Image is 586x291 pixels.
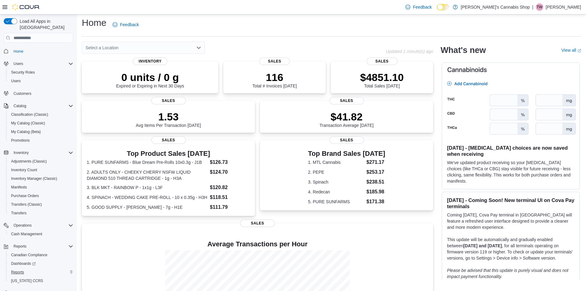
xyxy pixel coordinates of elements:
span: Sales [329,136,364,144]
span: Feedback [413,4,432,10]
input: Dark Mode [437,4,450,10]
a: Cash Management [9,230,45,238]
button: Adjustments (Classic) [6,157,76,166]
button: Catalog [1,102,76,110]
a: [US_STATE] CCRS [9,277,46,285]
span: Operations [14,223,32,228]
a: Canadian Compliance [9,251,50,259]
span: Transfers [11,211,26,216]
span: Cash Management [11,232,42,236]
p: 0 units / 0 g [116,71,184,83]
p: [PERSON_NAME] [546,3,581,11]
span: Load All Apps in [GEOGRAPHIC_DATA] [17,18,73,30]
button: Canadian Compliance [6,251,76,259]
p: $4851.10 [360,71,404,83]
h3: Top Product Sales [DATE] [87,150,250,157]
button: Users [1,59,76,68]
button: Inventory Manager (Classic) [6,174,76,183]
span: Manifests [11,185,27,190]
dt: 1. MTL Cannabis [308,159,364,165]
img: Cova [12,4,40,10]
span: Feedback [120,22,139,28]
span: My Catalog (Beta) [9,128,73,135]
button: Home [1,46,76,55]
a: Purchase Orders [9,192,42,200]
button: [US_STATE] CCRS [6,277,76,285]
span: Users [11,60,73,67]
span: Customers [14,91,31,96]
span: TW [537,3,543,11]
dt: 4. SPINACH - WEDDING CAKE PRE-ROLL - 10 x 0.35g - H3H [87,194,207,200]
div: Total Sales [DATE] [360,71,404,88]
button: Customers [1,89,76,98]
svg: External link [577,49,581,53]
span: Users [14,61,23,66]
dt: 5. GOOD SUPPLY - [PERSON_NAME] - 7g - H1E [87,204,207,210]
span: Inventory Count [9,166,73,174]
dt: 3. Spinach [308,179,364,185]
button: Inventory Count [6,166,76,174]
button: My Catalog (Beta) [6,127,76,136]
button: Catalog [11,102,29,110]
span: Catalog [14,103,26,108]
span: Manifests [9,184,73,191]
span: Security Roles [9,69,73,76]
h3: [DATE] - Coming Soon! New terminal UI on Cova Pay terminals [447,197,575,209]
button: Promotions [6,136,76,145]
dd: $238.51 [366,178,385,186]
button: Transfers (Classic) [6,200,76,209]
a: View allExternal link [561,48,581,53]
a: Manifests [9,184,29,191]
span: Security Roles [11,70,35,75]
dt: 3. BLK MKT - RAINBOW P - 1x1g - L3F [87,184,207,191]
span: Transfers (Classic) [11,202,42,207]
span: Canadian Compliance [11,253,47,257]
button: Inventory [11,149,31,156]
span: [US_STATE] CCRS [11,278,43,283]
a: Inventory Count [9,166,40,174]
button: Reports [1,242,76,251]
span: Reports [11,243,73,250]
button: Cash Management [6,230,76,238]
dt: 5. PURE SUNFARMS [308,199,364,205]
button: Reports [6,268,76,277]
div: Expired or Expiring in Next 30 Days [116,71,184,88]
a: Inventory Manager (Classic) [9,175,60,182]
a: Promotions [9,137,32,144]
span: Users [11,79,21,83]
dd: $171.38 [366,198,385,205]
span: Reports [14,244,26,249]
p: We've updated product receiving so your [MEDICAL_DATA] choices (like THCa or CBG) stay visible fo... [447,160,575,184]
dt: 2. PEPE [308,169,364,175]
span: Sales [329,97,364,104]
a: Dashboards [9,260,38,267]
button: My Catalog (Classic) [6,119,76,127]
span: Inventory Manager (Classic) [11,176,57,181]
span: Inventory [14,150,29,155]
button: Operations [11,222,34,229]
div: Taylor Willson [536,3,543,11]
dd: $124.70 [210,168,250,176]
span: Sales [240,220,275,227]
a: Adjustments (Classic) [9,158,49,165]
button: Operations [1,221,76,230]
button: Users [11,60,26,67]
span: Sales [259,58,290,65]
span: Classification (Classic) [11,112,48,117]
dt: 4. Redecan [308,189,364,195]
button: Manifests [6,183,76,192]
a: Dashboards [6,259,76,268]
span: Customers [11,90,73,97]
div: Transaction Average [DATE] [320,111,374,128]
a: Users [9,77,23,85]
a: Customers [11,90,34,97]
h1: Home [82,17,106,29]
a: Transfers (Classic) [9,201,44,208]
span: Users [9,77,73,85]
span: Washington CCRS [9,277,73,285]
dt: 1. PURE SUNFARMS - Blue Dream Pre-Rolls 10x0.3g - J1B [87,159,207,165]
a: Reports [9,269,26,276]
button: Classification (Classic) [6,110,76,119]
span: Classification (Classic) [9,111,73,118]
p: Updated 1 minute(s) ago [386,49,433,54]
